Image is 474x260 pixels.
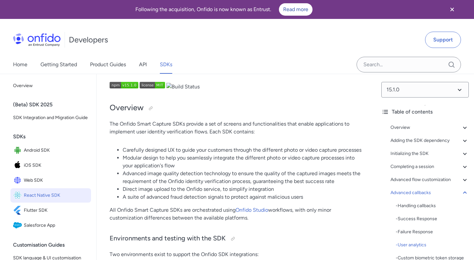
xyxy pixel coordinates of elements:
a: Support [425,32,461,48]
span: Salesforce App [24,221,88,230]
li: Direct image upload to the Onfido service, to simplify integration [123,185,363,193]
a: Read more [279,3,313,16]
span: Android SDK [24,146,88,155]
a: IconAndroid SDKAndroid SDK [10,143,91,158]
div: - Success Response [396,215,469,223]
a: Adding the SDK dependency [390,137,469,145]
h2: Overview [110,102,363,114]
span: SDK Integration and Migration Guide [13,114,88,122]
img: Onfido Logo [13,33,61,46]
img: IconSalesforce App [13,221,24,230]
img: Build Status [166,83,200,91]
img: IconiOS SDK [13,161,24,170]
a: -Failure Response [396,228,469,236]
a: Getting Started [40,55,77,74]
span: Flutter SDK [24,206,88,215]
div: Table of contents [381,108,469,116]
a: SDK Integration and Migration Guide [10,111,91,124]
span: React Native SDK [24,191,88,200]
a: Overview [390,124,469,131]
p: The Onfido Smart Capture SDKs provide a set of screens and functionalities that enable applicatio... [110,120,363,136]
a: API [139,55,147,74]
span: Web SDK [24,176,88,185]
a: IconSalesforce AppSalesforce App [10,218,91,233]
a: SDKs [160,55,172,74]
img: IconFlutter SDK [13,206,24,215]
a: IconWeb SDKWeb SDK [10,173,91,188]
a: -Success Response [396,215,469,223]
h3: Environments and testing with the SDK [110,234,363,244]
a: Overview [10,79,91,92]
a: Home [13,55,27,74]
div: - User analytics [396,241,469,249]
input: Onfido search input field [357,57,461,72]
img: npm [110,82,138,88]
img: IconReact Native SDK [13,191,24,200]
a: -Handling callbacks [396,202,469,210]
button: Close banner [440,1,464,18]
a: -User analytics [396,241,469,249]
img: IconAndroid SDK [13,146,24,155]
div: SDKs [13,130,94,143]
a: IconReact Native SDKReact Native SDK [10,188,91,203]
span: iOS SDK [24,161,88,170]
img: IconWeb SDK [13,176,24,185]
p: All Onfido Smart Capture SDKs are orchestrated using workflows, with only minor customization dif... [110,206,363,222]
a: Advanced flow customization [390,176,469,184]
div: Following the acquisition, Onfido is now known as Entrust. [8,3,440,16]
li: Advanced image quality detection technology to ensure the quality of the captured images meets th... [123,170,363,185]
a: Onfido Studio [236,207,268,213]
a: IconFlutter SDKFlutter SDK [10,203,91,218]
a: Initializing the SDK [390,150,469,158]
div: (Beta) SDK 2025 [13,98,94,111]
span: Overview [13,82,88,90]
h1: Developers [69,35,108,45]
li: A suite of advanced fraud detection signals to protect against malicious users [123,193,363,201]
svg: Close banner [448,6,456,13]
a: Product Guides [90,55,126,74]
p: Two environments exist to support the Onfido SDK integrations: [110,251,363,258]
div: - Handling callbacks [396,202,469,210]
div: Customisation Guides [13,238,94,252]
img: NPM [140,82,165,88]
li: Modular design to help you seamlessly integrate the different photo or video capture processes in... [123,154,363,170]
div: - Failure Response [396,228,469,236]
a: Advanced callbacks [390,189,469,197]
a: IconiOS SDKiOS SDK [10,158,91,173]
li: Carefully designed UX to guide your customers through the different photo or video capture processes [123,146,363,154]
a: Completing a session [390,163,469,171]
